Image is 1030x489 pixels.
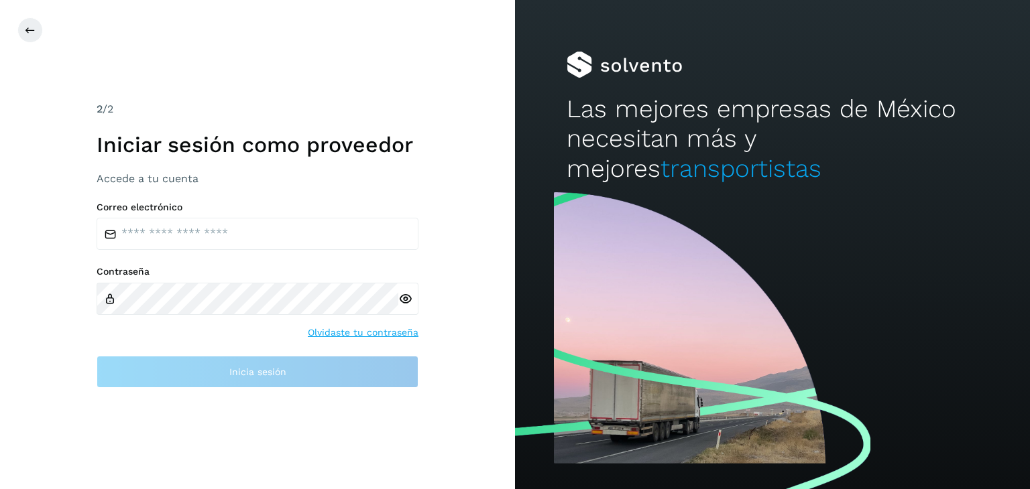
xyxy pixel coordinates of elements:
[97,356,418,388] button: Inicia sesión
[229,367,286,376] span: Inicia sesión
[567,94,978,184] h2: Las mejores empresas de México necesitan más y mejores
[97,172,418,185] h3: Accede a tu cuenta
[661,154,821,183] span: transportistas
[97,102,103,115] span: 2
[97,101,418,117] div: /2
[97,132,418,157] h1: Iniciar sesión como proveedor
[97,266,418,277] label: Contraseña
[97,202,418,213] label: Correo electrónico
[308,326,418,340] a: Olvidaste tu contraseña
